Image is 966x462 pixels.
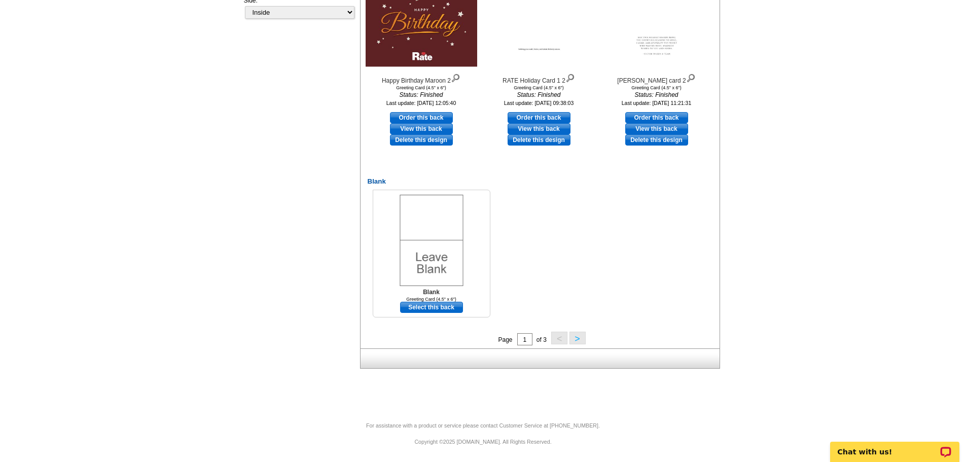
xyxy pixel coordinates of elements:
button: > [569,332,586,344]
div: Greeting Card (4.5" x 6") [376,297,487,302]
div: Greeting Card (4.5" x 6") [601,85,712,90]
img: view design details [686,72,696,83]
span: of 3 [536,336,547,343]
iframe: LiveChat chat widget [824,430,966,462]
div: Happy Birthday Maroon 2 [366,72,477,85]
a: use this design [400,302,463,313]
i: Status: Finished [601,90,712,99]
a: Delete this design [390,134,453,146]
a: use this design [625,112,688,123]
a: use this design [390,112,453,123]
small: Last update: [DATE] 09:38:03 [504,100,574,106]
div: [PERSON_NAME] card 2 [601,72,712,85]
span: Page [498,336,512,343]
a: Delete this design [625,134,688,146]
i: Status: Finished [483,90,595,99]
a: View this back [508,123,570,134]
a: View this back [625,123,688,134]
h2: Blank [363,177,722,186]
img: view design details [451,72,460,83]
small: Last update: [DATE] 11:21:31 [622,100,692,106]
a: Delete this design [508,134,570,146]
img: Blank Template [400,195,463,286]
div: RATE Holiday Card 1 2 [483,72,595,85]
i: Status: Finished [366,90,477,99]
a: use this design [508,112,570,123]
small: Last update: [DATE] 12:05:40 [386,100,456,106]
b: Blank [423,289,440,296]
img: view design details [565,72,575,83]
div: Greeting Card (4.5" x 6") [483,85,595,90]
a: View this back [390,123,453,134]
button: < [551,332,567,344]
div: Greeting Card (4.5" x 6") [366,85,477,90]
